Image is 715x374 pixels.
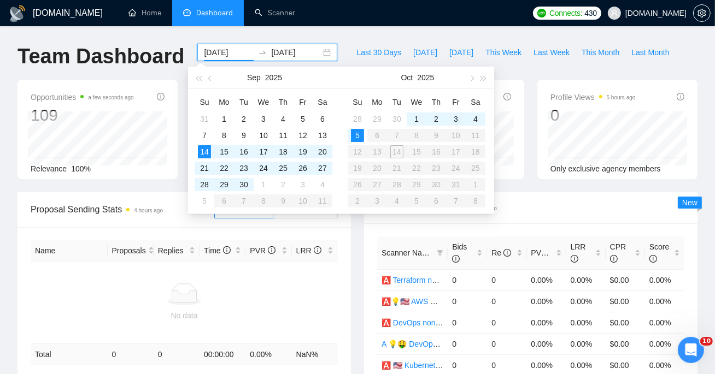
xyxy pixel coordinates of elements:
td: Total [31,344,108,365]
th: Replies [154,240,200,262]
a: 🅰️💡🇺🇸 AWS US/AU/CA - DevOps SP [382,297,513,306]
span: user [611,9,618,17]
td: 2025-09-18 [273,144,293,160]
div: 4 [316,178,329,191]
td: 0.00% [566,269,606,290]
th: Mo [214,93,234,111]
td: 2025-10-03 [293,176,313,193]
div: 18 [277,145,290,158]
span: CPR [610,242,626,263]
td: 2025-09-20 [313,144,332,160]
td: 0.00% [645,312,684,333]
td: 2025-09-24 [254,160,273,176]
td: 2025-09-15 [214,144,234,160]
td: 2025-09-17 [254,144,273,160]
span: Score [649,242,670,263]
td: $0.00 [606,269,645,290]
input: End date [271,46,321,58]
a: 🅰️ DevOps non-US/AU/CA - DevOps SP [382,318,520,327]
td: 0.00 % [245,344,291,365]
button: Last 30 Days [350,44,407,61]
td: 2025-10-01 [407,111,426,127]
td: 2025-10-05 [195,193,214,209]
td: 2025-10-02 [426,111,446,127]
td: 2025-09-22 [214,160,234,176]
button: This Month [576,44,625,61]
span: Last Month [631,46,669,58]
td: 2025-09-30 [234,176,254,193]
td: 0 [487,269,526,290]
td: 0.00% [566,290,606,312]
a: 🅰️ Terraform non-US/AU/CA - DevOps SP [382,276,525,284]
img: logo [9,5,26,22]
time: 5 hours ago [468,205,497,211]
div: 23 [237,162,250,175]
button: Sep [247,67,261,88]
span: Replies [158,245,187,257]
td: 0.00% [566,312,606,333]
a: setting [693,9,711,17]
td: 2025-09-04 [273,111,293,127]
span: 10 [700,337,713,346]
span: Last Week [534,46,570,58]
div: 1 [218,112,231,126]
div: 27 [316,162,329,175]
td: 0.00% [527,269,566,290]
span: Re [491,248,511,257]
th: Tu [234,93,254,111]
button: Last Month [625,44,675,61]
div: 10 [257,129,270,142]
td: 2025-09-10 [254,127,273,144]
time: 5 hours ago [607,94,636,100]
td: $0.00 [606,312,645,333]
div: 14 [198,145,211,158]
td: 2025-09-26 [293,160,313,176]
span: PVR [250,246,276,255]
div: 20 [316,145,329,158]
button: Oct [401,67,413,88]
input: Start date [204,46,254,58]
td: 2025-09-28 [195,176,214,193]
span: Profile Views [550,91,636,104]
th: Sa [313,93,332,111]
td: 0.00% [527,290,566,312]
button: 2025 [417,67,434,88]
td: 2025-09-05 [293,111,313,127]
td: 2025-10-04 [313,176,332,193]
div: 26 [296,162,309,175]
span: filter [437,250,443,256]
th: Name [31,240,108,262]
div: 17 [257,145,270,158]
td: 2025-09-29 [214,176,234,193]
span: info-circle [677,93,684,100]
span: info-circle [452,255,460,263]
td: 0.00% [566,333,606,354]
span: LRR [296,246,321,255]
td: 2025-09-16 [234,144,254,160]
div: 16 [237,145,250,158]
div: 8 [218,129,231,142]
span: Bids [452,242,467,263]
div: 4 [277,112,290,126]
td: 2025-09-25 [273,160,293,176]
td: 2025-09-12 [293,127,313,144]
th: We [254,93,273,111]
td: 2025-09-30 [387,111,407,127]
td: 2025-09-01 [214,111,234,127]
span: PVR [531,248,557,257]
a: A 💡🤑 DevOps Щось жирненьке - DevOps Specialized Profile [382,340,598,348]
td: 2025-09-14 [195,144,214,160]
div: 25 [277,162,290,175]
span: Connects: [549,7,582,19]
div: No data [35,310,333,322]
td: 0 [448,290,487,312]
div: 22 [218,162,231,175]
button: setting [693,4,711,22]
div: 4 [469,112,482,126]
td: 2025-09-28 [348,111,367,127]
div: 6 [316,112,329,126]
td: 2025-10-02 [273,176,293,193]
span: Dashboard [196,8,233,17]
td: 2025-09-02 [234,111,254,127]
a: searchScanner [255,8,295,17]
